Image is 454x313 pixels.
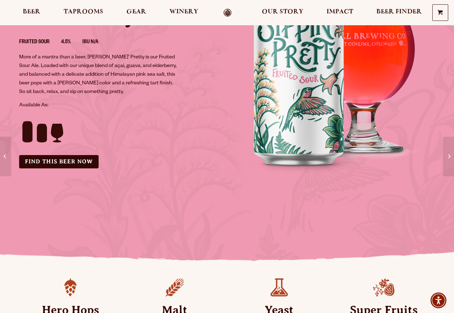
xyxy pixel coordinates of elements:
li: IBU N/A [82,38,110,47]
a: Beer [18,9,45,17]
a: Beer Finder [372,9,427,17]
a: Winery [165,9,203,17]
a: Find this Beer Now [19,155,99,168]
span: Impact [327,9,353,15]
p: Available As: [19,101,219,110]
span: Beer [23,9,40,15]
span: Winery [169,9,198,15]
div: Accessibility Menu [431,292,446,308]
a: Impact [322,9,358,17]
span: Our Story [262,9,303,15]
span: Beer Finder [376,9,422,15]
span: Taprooms [64,9,103,15]
a: Gear [122,9,151,17]
li: Fruited Sour [19,38,61,47]
a: Taprooms [59,9,108,17]
a: Our Story [257,9,308,17]
li: 4.5% [61,38,82,47]
span: Gear [126,9,146,15]
a: Odell Home [214,9,241,17]
p: More of a mantra than a beer, [PERSON_NAME]’ Pretty is our Fruited Sour Ale. Loaded with our uniq... [19,53,179,97]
